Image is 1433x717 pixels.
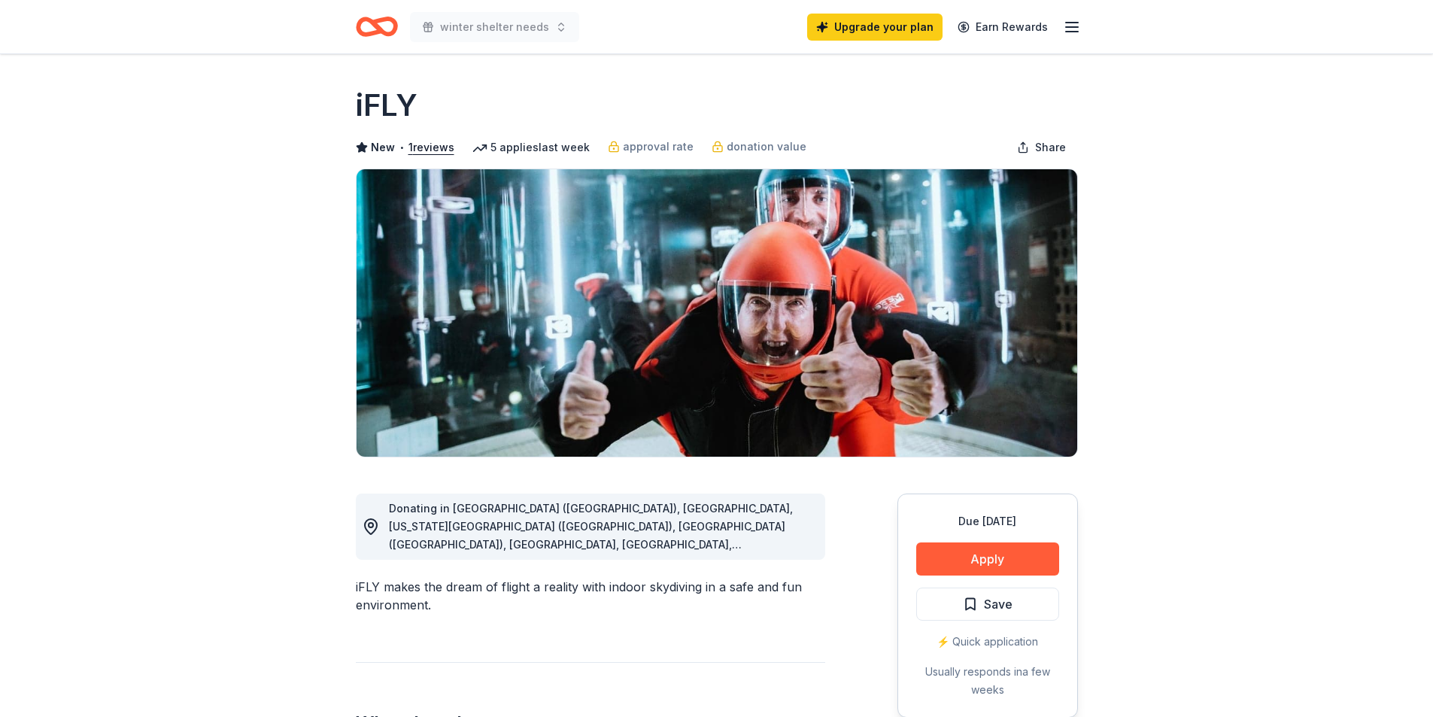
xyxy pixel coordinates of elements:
div: ⚡️ Quick application [916,633,1059,651]
span: Save [984,594,1013,614]
button: Share [1005,132,1078,163]
button: Apply [916,542,1059,576]
img: Image for iFLY [357,169,1077,457]
div: Due [DATE] [916,512,1059,530]
div: 5 applies last week [472,138,590,156]
a: Earn Rewards [949,14,1057,41]
div: Usually responds in a few weeks [916,663,1059,699]
button: Save [916,588,1059,621]
div: iFLY makes the dream of flight a reality with indoor skydiving in a safe and fun environment. [356,578,825,614]
a: donation value [712,138,806,156]
span: donation value [727,138,806,156]
a: Home [356,9,398,44]
span: New [371,138,395,156]
span: winter shelter needs [440,18,549,36]
span: Share [1035,138,1066,156]
h1: iFLY [356,84,417,126]
span: approval rate [623,138,694,156]
a: Upgrade your plan [807,14,943,41]
button: 1reviews [408,138,454,156]
span: • [399,141,404,153]
a: approval rate [608,138,694,156]
button: winter shelter needs [410,12,579,42]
